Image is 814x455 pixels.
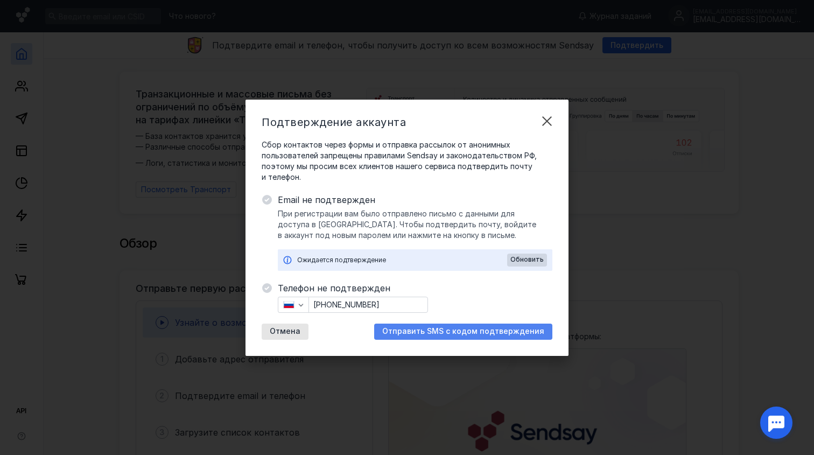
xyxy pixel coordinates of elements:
button: Отмена [262,324,308,340]
span: При регистрации вам было отправлено письмо с данными для доступа в [GEOGRAPHIC_DATA]. Чтобы подтв... [278,208,552,241]
div: Ожидается подтверждение [297,255,507,265]
span: Отправить SMS с кодом подтверждения [382,327,544,336]
span: Телефон не подтвержден [278,282,552,295]
span: Подтверждение аккаунта [262,116,406,129]
button: Обновить [507,254,547,267]
span: Сбор контактов через формы и отправка рассылок от анонимных пользователей запрещены правилами Sen... [262,139,552,183]
span: Обновить [510,256,544,263]
span: Email не подтвержден [278,193,552,206]
span: Отмена [270,327,300,336]
button: Отправить SMS с кодом подтверждения [374,324,552,340]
